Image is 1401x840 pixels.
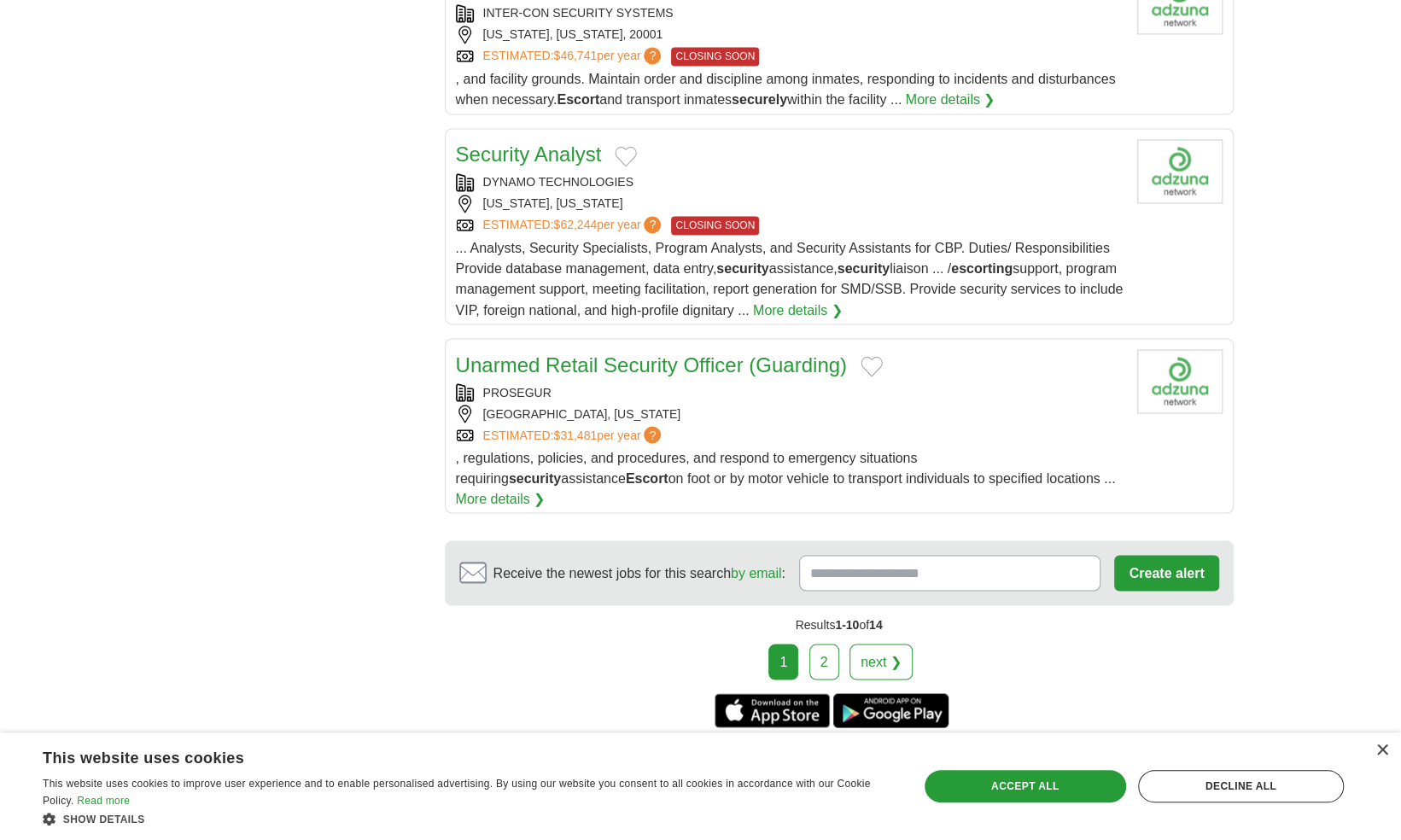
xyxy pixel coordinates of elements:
[456,195,1124,213] div: [US_STATE], [US_STATE]
[906,90,995,110] a: More details ❯
[838,261,890,276] strong: security
[77,795,130,807] a: Read more, opens a new window
[716,261,768,276] strong: security
[671,216,759,235] span: CLOSING SOON
[456,173,1124,191] div: DYNAMO TECHNOLOGIES
[456,26,1124,44] div: [US_STATE], [US_STATE], 20001
[456,450,1116,485] span: , regulations, policies, and procedures, and respond to emergency situations requiring assistance...
[1114,555,1218,591] button: Create alert
[456,143,602,166] a: Security Analyst
[644,216,661,233] span: ?
[833,693,949,727] a: Get the Android app
[553,428,597,441] span: $31,481
[456,488,546,509] a: More details ❯
[456,4,1124,22] div: INTER-CON SECURITY SYSTEMS
[835,617,859,631] span: 1-10
[483,47,665,66] a: ESTIMATED:$46,741per year?
[456,405,1124,423] div: [GEOGRAPHIC_DATA], [US_STATE]
[869,617,883,631] span: 14
[1138,770,1344,802] div: Decline all
[456,72,1116,107] span: , and facility grounds. Maintain order and discipline among inmates, responding to incidents and ...
[456,353,847,376] a: Unarmed Retail Security Officer (Guarding)
[557,92,599,107] strong: Escort
[483,216,665,235] a: ESTIMATED:$62,244per year?
[925,770,1126,802] div: Accept all
[43,743,849,768] div: This website uses cookies
[715,693,830,727] a: Get the iPhone app
[849,644,913,680] a: next ❯
[768,644,798,680] div: 1
[63,814,145,825] span: Show details
[553,218,597,231] span: $62,244
[951,261,1013,276] strong: escorting
[731,565,782,580] a: by email
[753,300,843,320] a: More details ❯
[456,383,1124,401] div: PROSEGUR
[626,470,668,485] strong: Escort
[1375,744,1388,757] div: Close
[732,92,787,107] strong: securely
[43,778,871,807] span: This website uses cookies to improve user experience and to enable personalised advertising. By u...
[509,470,561,485] strong: security
[644,426,661,443] span: ?
[445,605,1234,644] div: Results of
[809,644,839,680] a: 2
[483,426,665,444] a: ESTIMATED:$31,481per year?
[1137,139,1223,203] img: Company logo
[615,146,637,166] button: Add to favorite jobs
[553,49,597,62] span: $46,741
[1137,349,1223,413] img: Company logo
[671,47,759,66] span: CLOSING SOON
[493,563,785,583] span: Receive the newest jobs for this search :
[861,356,883,376] button: Add to favorite jobs
[43,810,892,827] div: Show details
[456,241,1124,317] span: ... Analysts, Security Specialists, Program Analysts, and Security Assistants for CBP. Duties/ Re...
[644,47,661,64] span: ?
